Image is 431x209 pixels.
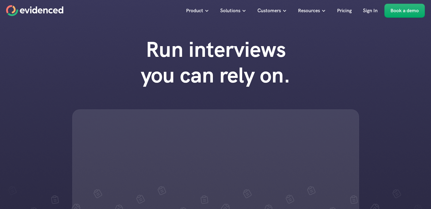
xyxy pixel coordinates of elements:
p: Solutions [220,7,240,15]
p: Product [186,7,203,15]
p: Sign In [363,7,378,15]
a: Pricing [332,4,356,18]
p: Resources [298,7,320,15]
a: Sign In [358,4,382,18]
a: Home [6,5,63,16]
a: Book a demo [384,4,425,18]
p: Book a demo [390,7,419,15]
p: Customers [257,7,281,15]
p: Pricing [337,7,352,15]
h1: Run interviews you can rely on. [129,37,303,88]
